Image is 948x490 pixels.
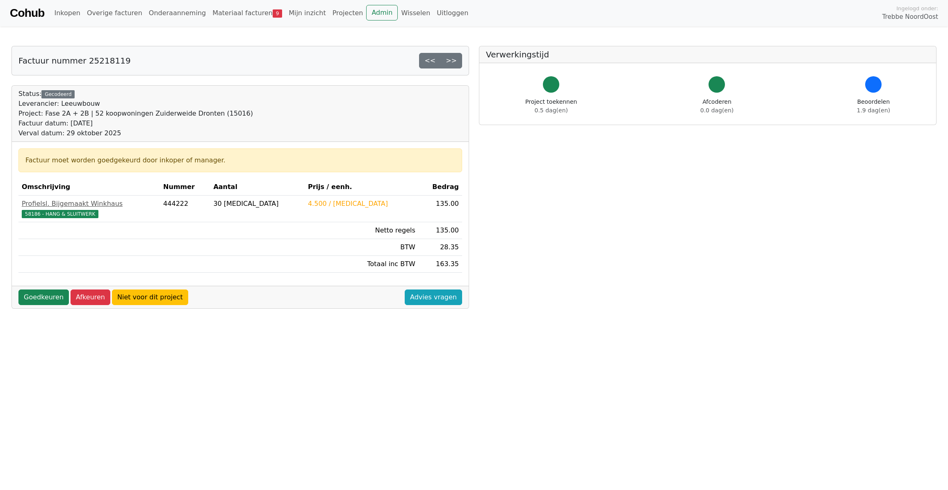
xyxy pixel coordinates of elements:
[440,53,462,68] a: >>
[41,90,75,98] div: Gecodeerd
[273,9,282,18] span: 9
[18,128,253,138] div: Verval datum: 29 oktober 2025
[71,289,110,305] a: Afkeuren
[433,5,472,21] a: Uitloggen
[419,179,462,196] th: Bedrag
[896,5,938,12] span: Ingelogd onder:
[305,179,419,196] th: Prijs / eenh.
[398,5,433,21] a: Wisselen
[209,5,285,21] a: Materiaal facturen9
[882,12,938,22] span: Trebbe NoordOost
[18,56,131,66] h5: Factuur nummer 25218119
[305,239,419,256] td: BTW
[18,89,253,138] div: Status:
[329,5,367,21] a: Projecten
[305,222,419,239] td: Netto regels
[22,199,157,219] a: Profielsl. Bijgemaakt Winkhaus58186 - HANG & SLUITWERK
[535,107,568,114] span: 0.5 dag(en)
[305,256,419,273] td: Totaal inc BTW
[213,199,301,209] div: 30 [MEDICAL_DATA]
[308,199,415,209] div: 4.500 / [MEDICAL_DATA]
[146,5,209,21] a: Onderaanneming
[210,179,305,196] th: Aantal
[18,119,253,128] div: Factuur datum: [DATE]
[525,98,577,115] div: Project toekennen
[285,5,329,21] a: Mijn inzicht
[18,179,160,196] th: Omschrijving
[857,98,890,115] div: Beoordelen
[22,199,157,209] div: Profielsl. Bijgemaakt Winkhaus
[51,5,83,21] a: Inkopen
[419,196,462,222] td: 135.00
[112,289,188,305] a: Niet voor dit project
[18,109,253,119] div: Project: Fase 2A + 2B | 52 koopwoningen Zuiderweide Dronten (15016)
[366,5,398,21] a: Admin
[18,289,69,305] a: Goedkeuren
[419,239,462,256] td: 28.35
[419,53,441,68] a: <<
[22,210,98,218] span: 58186 - HANG & SLUITWERK
[84,5,146,21] a: Overige facturen
[857,107,890,114] span: 1.9 dag(en)
[25,155,455,165] div: Factuur moet worden goedgekeurd door inkoper of manager.
[486,50,930,59] h5: Verwerkingstijd
[18,99,253,109] div: Leverancier: Leeuwbouw
[419,256,462,273] td: 163.35
[405,289,462,305] a: Advies vragen
[419,222,462,239] td: 135.00
[700,107,734,114] span: 0.0 dag(en)
[700,98,734,115] div: Afcoderen
[160,196,210,222] td: 444222
[160,179,210,196] th: Nummer
[10,3,44,23] a: Cohub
